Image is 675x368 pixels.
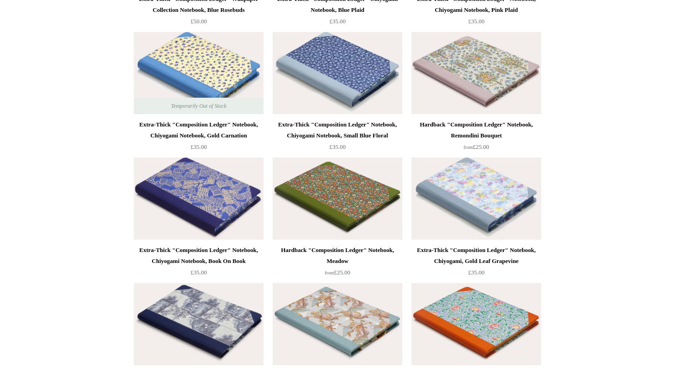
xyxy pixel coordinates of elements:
[134,158,264,240] img: Extra-Thick "Composition Ledger" Notebook, Chiyogami Notebook, Book On Book
[414,119,539,141] div: Hardback "Composition Ledger" Notebook, Remondini Bouquet
[273,283,402,365] img: Hardback "Composition Ledger" Notebook, Winged Aphrodite with Cherubs
[329,18,346,25] span: £35.00
[134,32,264,114] a: Extra-Thick "Composition Ledger" Notebook, Chiyogami Notebook, Gold Carnation Extra-Thick "Compos...
[134,245,264,282] a: Extra-Thick "Composition Ledger" Notebook, Chiyogami Notebook, Book On Book £35.00
[134,283,264,365] a: Hardback "Composition Ledger" Notebook, Navy Toile de Jouy Hardback "Composition Ledger" Notebook...
[468,18,485,25] span: £35.00
[273,283,402,365] a: Hardback "Composition Ledger" Notebook, Winged Aphrodite with Cherubs Hardback "Composition Ledge...
[411,158,541,240] a: Extra-Thick "Composition Ledger" Notebook, Chiyogami, Gold Leaf Grapevine Extra-Thick "Compositio...
[273,32,402,114] img: Extra-Thick "Composition Ledger" Notebook, Chiyogami Notebook, Small Blue Floral
[134,283,264,365] img: Hardback "Composition Ledger" Notebook, Navy Toile de Jouy
[325,270,334,275] span: from
[136,245,261,267] div: Extra-Thick "Composition Ledger" Notebook, Chiyogami Notebook, Book On Book
[273,32,402,114] a: Extra-Thick "Composition Ledger" Notebook, Chiyogami Notebook, Small Blue Floral Extra-Thick "Com...
[411,245,541,282] a: Extra-Thick "Composition Ledger" Notebook, Chiyogami, Gold Leaf Grapevine £35.00
[136,119,261,141] div: Extra-Thick "Composition Ledger" Notebook, Chiyogami Notebook, Gold Carnation
[275,119,400,141] div: Extra-Thick "Composition Ledger" Notebook, Chiyogami Notebook, Small Blue Floral
[273,119,402,157] a: Extra-Thick "Composition Ledger" Notebook, Chiyogami Notebook, Small Blue Floral £35.00
[325,269,350,276] span: £25.00
[329,143,346,150] span: £35.00
[464,143,489,150] span: £25.00
[411,158,541,240] img: Extra-Thick "Composition Ledger" Notebook, Chiyogami, Gold Leaf Grapevine
[273,158,402,240] img: Hardback "Composition Ledger" Notebook, Meadow
[414,245,539,267] div: Extra-Thick "Composition Ledger" Notebook, Chiyogami, Gold Leaf Grapevine
[273,158,402,240] a: Hardback "Composition Ledger" Notebook, Meadow Hardback "Composition Ledger" Notebook, Meadow
[275,245,400,267] div: Hardback "Composition Ledger" Notebook, Meadow
[411,283,541,365] a: Hardback "Composition Ledger" Katazome Notebook, Brocade Hardback "Composition Ledger" Katazome N...
[411,32,541,114] a: Hardback "Composition Ledger" Notebook, Remondini Bouquet Hardback "Composition Ledger" Notebook,...
[273,245,402,282] a: Hardback "Composition Ledger" Notebook, Meadow from£25.00
[134,32,264,114] img: Extra-Thick "Composition Ledger" Notebook, Chiyogami Notebook, Gold Carnation
[134,158,264,240] a: Extra-Thick "Composition Ledger" Notebook, Chiyogami Notebook, Book On Book Extra-Thick "Composit...
[411,119,541,157] a: Hardback "Composition Ledger" Notebook, Remondini Bouquet from£25.00
[190,269,207,276] span: £35.00
[190,18,207,25] span: £50.00
[190,143,207,150] span: £35.00
[468,269,485,276] span: £35.00
[162,98,235,114] span: Temporarily Out of Stock
[134,119,264,157] a: Extra-Thick "Composition Ledger" Notebook, Chiyogami Notebook, Gold Carnation £35.00
[411,32,541,114] img: Hardback "Composition Ledger" Notebook, Remondini Bouquet
[464,145,473,150] span: from
[411,283,541,365] img: Hardback "Composition Ledger" Katazome Notebook, Brocade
